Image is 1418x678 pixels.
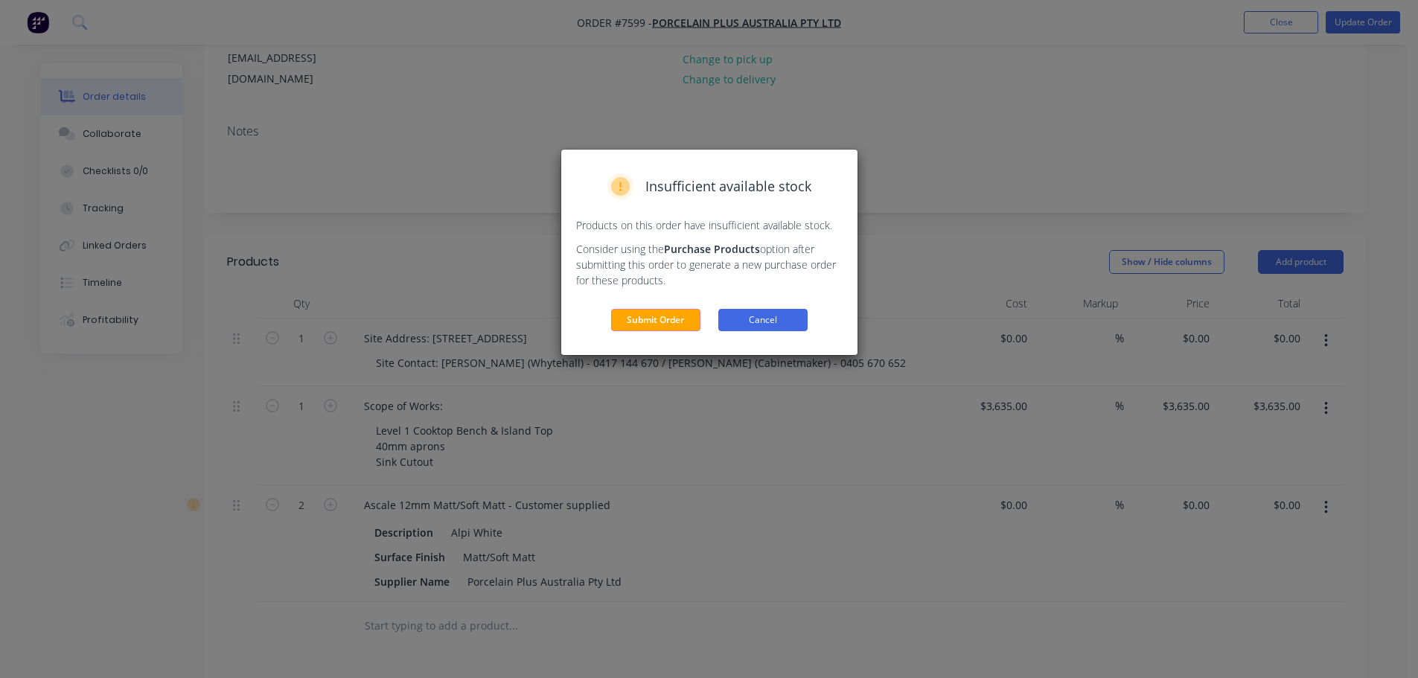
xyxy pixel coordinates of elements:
[611,309,700,331] button: Submit Order
[576,217,843,233] p: Products on this order have insufficient available stock.
[664,242,760,256] strong: Purchase Products
[576,241,843,288] p: Consider using the option after submitting this order to generate a new purchase order for these ...
[645,176,811,196] span: Insufficient available stock
[718,309,808,331] button: Cancel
